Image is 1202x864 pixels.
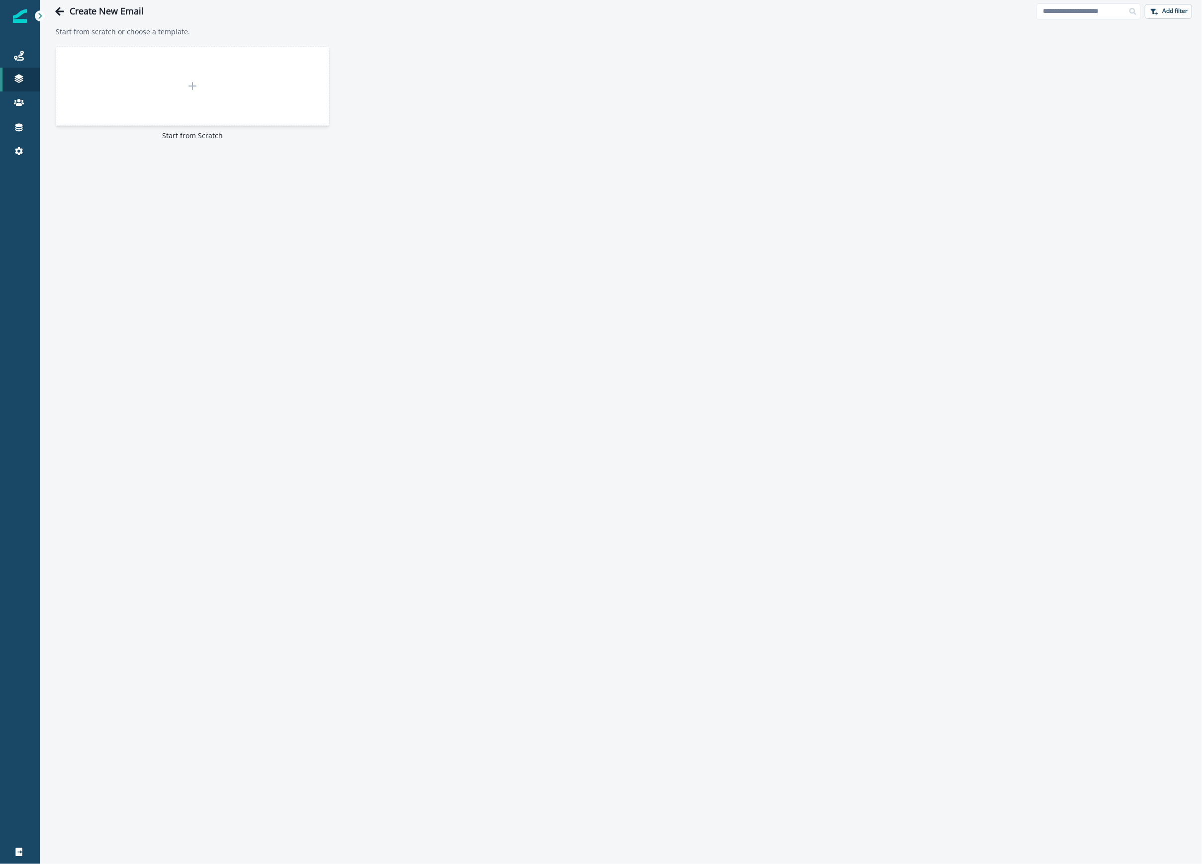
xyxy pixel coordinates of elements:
h1: Create New Email [70,6,144,17]
p: Add filter [1162,7,1188,14]
img: Inflection [13,9,27,23]
button: Go back [50,1,70,21]
button: Add filter [1145,4,1192,19]
p: Start from Scratch [56,130,329,141]
p: Start from scratch or choose a template. [56,26,1186,37]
